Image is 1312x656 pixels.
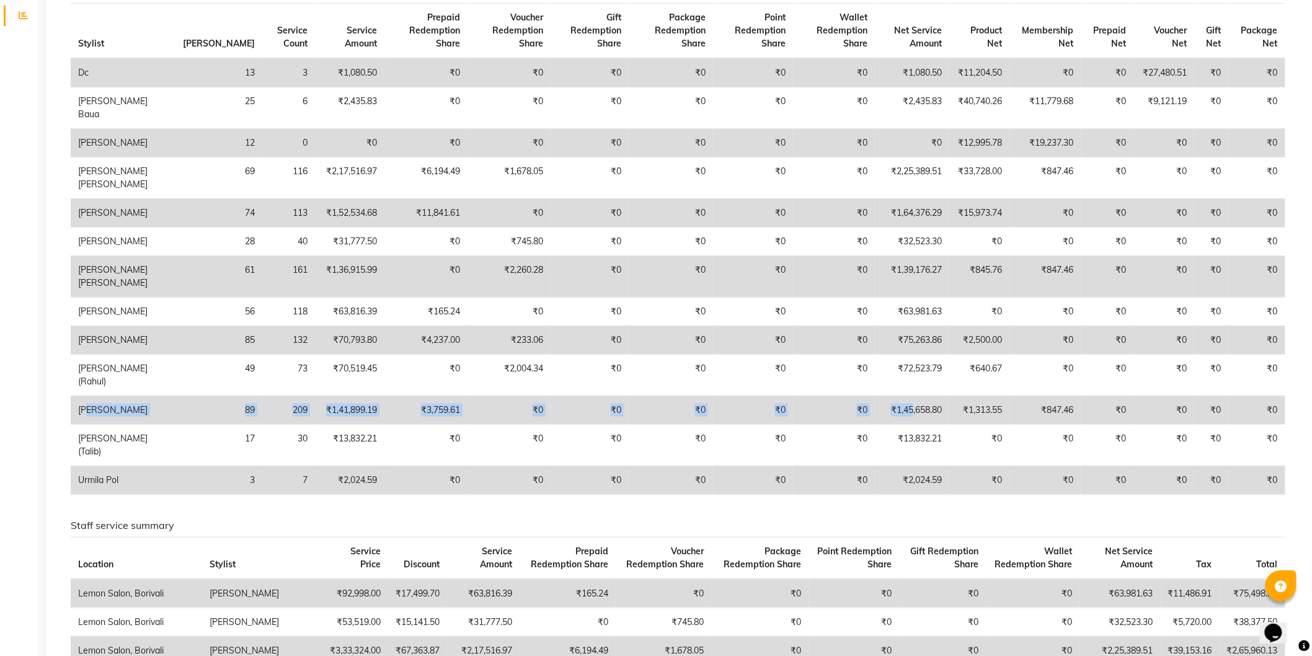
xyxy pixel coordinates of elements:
td: ₹13,832.21 [315,425,384,466]
td: ₹0 [1194,199,1229,228]
td: ₹0 [384,129,468,157]
td: ₹745.80 [468,228,551,256]
td: ₹0 [1133,396,1194,425]
span: Prepaid Redemption Share [531,546,608,570]
td: 3 [262,58,315,87]
td: ₹0 [1194,157,1229,199]
td: ₹1,678.05 [468,157,551,199]
td: ₹0 [713,87,793,129]
td: ₹2,004.34 [468,355,551,396]
td: ₹0 [1133,199,1194,228]
td: ₹0 [713,326,793,355]
span: Gift Redemption Share [570,12,621,49]
td: ₹63,816.39 [315,298,384,326]
td: ₹1,36,915.99 [315,256,384,298]
td: 69 [175,157,262,199]
td: ₹0 [949,425,1009,466]
td: ₹0 [713,298,793,326]
td: ₹0 [1194,256,1229,298]
td: ₹0 [949,466,1009,495]
td: ₹847.46 [1010,157,1081,199]
td: ₹0 [1194,87,1229,129]
td: 85 [175,326,262,355]
td: ₹0 [384,256,468,298]
span: Package Redemption Share [655,12,706,49]
span: Point Redemption Share [735,12,786,49]
td: ₹0 [468,199,551,228]
td: ₹0 [1194,326,1229,355]
td: [PERSON_NAME] [71,129,175,157]
td: ₹0 [713,157,793,199]
td: ₹0 [793,256,875,298]
td: ₹70,793.80 [315,326,384,355]
td: ₹0 [711,579,809,608]
td: ₹0 [629,58,713,87]
td: ₹0 [1081,129,1133,157]
td: 118 [262,298,315,326]
td: ₹0 [629,87,713,129]
td: ₹0 [1133,425,1194,466]
td: ₹0 [1081,256,1133,298]
td: [PERSON_NAME] (Talib) [71,425,175,466]
td: Dc [71,58,175,87]
td: ₹0 [551,58,629,87]
td: ₹40,740.26 [949,87,1009,129]
span: Net Service Amount [894,25,942,49]
td: ₹0 [793,87,875,129]
td: ₹0 [1194,228,1229,256]
td: ₹845.76 [949,256,1009,298]
td: ₹1,52,534.68 [315,199,384,228]
td: ₹1,45,658.80 [875,396,949,425]
td: Lemon Salon, Borivali [71,608,202,636]
td: ₹0 [986,608,1080,636]
td: [PERSON_NAME] [71,298,175,326]
td: 40 [262,228,315,256]
td: ₹0 [629,129,713,157]
td: ₹11,841.61 [384,199,468,228]
td: ₹0 [1194,466,1229,495]
td: ₹2,024.59 [875,466,949,495]
span: Voucher Redemption Share [626,546,704,570]
td: ₹0 [949,228,1009,256]
td: ₹70,519.45 [315,355,384,396]
td: 12 [175,129,262,157]
td: 73 [262,355,315,396]
td: ₹0 [1194,298,1229,326]
td: ₹1,39,176.27 [875,256,949,298]
td: ₹2,435.83 [875,87,949,129]
td: ₹640.67 [949,355,1009,396]
td: [PERSON_NAME] [71,199,175,228]
td: Lemon Salon, Borivali [71,579,202,608]
td: ₹0 [899,579,986,608]
td: ₹0 [809,579,899,608]
td: ₹0 [315,129,384,157]
td: ₹0 [629,396,713,425]
td: ₹32,523.30 [875,228,949,256]
td: 7 [262,466,315,495]
td: ₹0 [551,326,629,355]
td: ₹0 [1010,199,1081,228]
td: ₹0 [551,355,629,396]
td: ₹0 [1229,129,1285,157]
td: ₹0 [793,355,875,396]
td: ₹0 [468,396,551,425]
td: ₹0 [713,466,793,495]
td: ₹2,25,389.51 [875,157,949,199]
td: ₹13,832.21 [875,425,949,466]
td: ₹0 [551,396,629,425]
td: ₹3,759.61 [384,396,468,425]
td: ₹0 [468,58,551,87]
td: [PERSON_NAME] [71,396,175,425]
td: ₹0 [384,87,468,129]
td: ₹0 [1133,129,1194,157]
td: ₹0 [1133,157,1194,199]
td: ₹0 [793,129,875,157]
span: Package Net [1241,25,1278,49]
td: ₹11,204.50 [949,58,1009,87]
td: ₹0 [629,228,713,256]
td: 74 [175,199,262,228]
span: Gift Net [1207,25,1221,49]
td: 17 [175,425,262,466]
td: ₹0 [1010,58,1081,87]
td: ₹0 [713,199,793,228]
